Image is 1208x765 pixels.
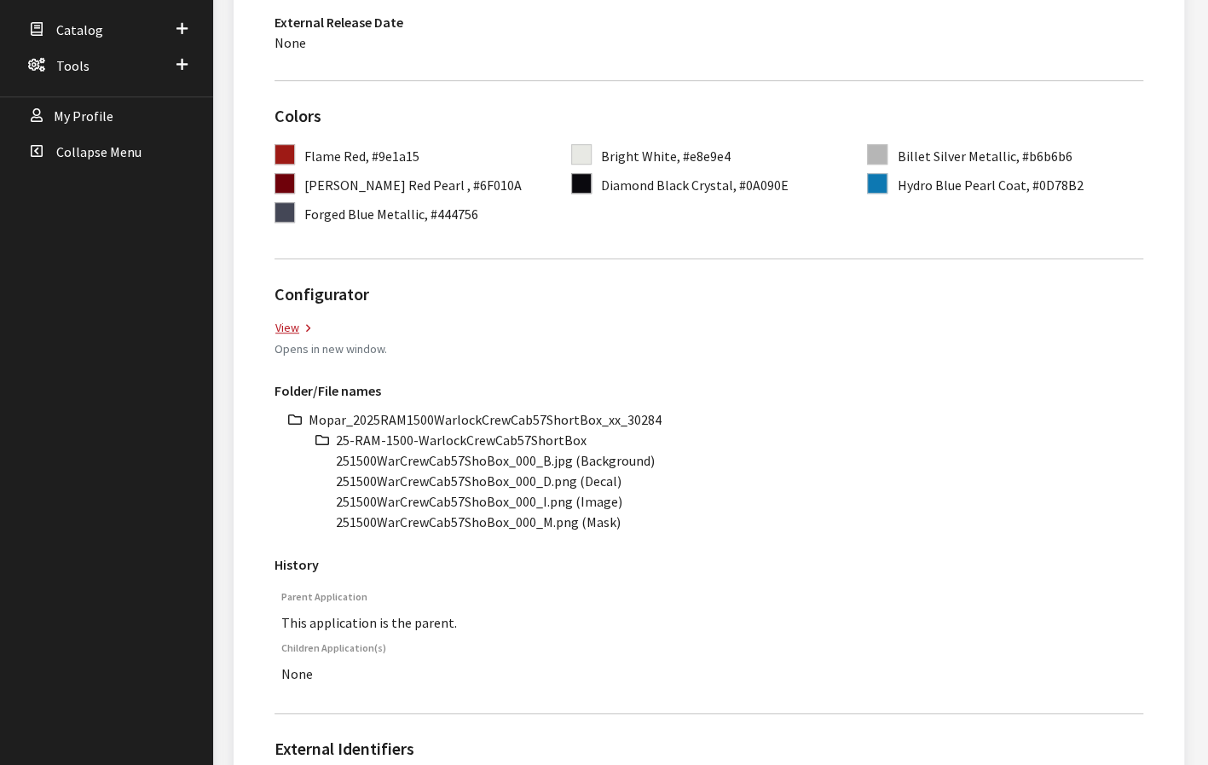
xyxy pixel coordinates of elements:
span: Diamond Black Crystal, [601,177,737,194]
span: #444756 [431,206,478,223]
span: My Profile [54,107,113,125]
h3: History [275,554,1143,575]
li: 251500WarCrewCab57ShoBox_000_B.jpg (Background) [336,450,1143,471]
li: Mopar_2025RAM1500WarlockCrewCab57ShortBox_xx_30284 [309,409,1143,430]
span: Collapse Menu [56,143,142,160]
span: None [275,34,306,51]
li: 251500WarCrewCab57ShoBox_000_D.png (Decal) [336,471,1143,491]
span: #0A090E [739,177,789,194]
span: Hydro Blue Pearl Coat, [897,177,1029,194]
td: This application is the parent. [275,611,464,635]
span: Catalog [56,21,103,38]
span: [PERSON_NAME] Red Pearl , [304,177,471,194]
span: Forged Blue Metallic, [304,206,428,223]
li: 251500WarCrewCab57ShoBox_000_I.png (Image) [336,491,1143,512]
li: 25-RAM-1500-WarlockCrewCab57ShortBox [336,430,1143,450]
span: #b6b6b6 [1021,148,1072,165]
th: Children Application(s) [275,635,464,662]
span: #9e1a15 [372,148,419,165]
a: View [275,318,311,338]
small: Opens in new window. [275,341,387,356]
span: Tools [56,57,90,74]
td: None [275,662,464,686]
span: #0D78B2 [1032,177,1083,194]
span: Flame Red, [304,148,369,165]
span: Billet Silver Metallic, [897,148,1019,165]
h3: External Release Date [275,12,403,32]
h2: Colors [275,103,1143,129]
th: Parent Application [275,583,464,611]
span: Bright White, [601,148,680,165]
span: #e8e9e4 [683,148,731,165]
span: #6F010A [473,177,522,194]
li: 251500WarCrewCab57ShoBox_000_M.png (Mask) [336,512,1143,532]
h2: External Identifiers [275,736,1143,762]
h3: Folder/File names [275,380,1143,401]
h2: Configurator [275,281,1143,307]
